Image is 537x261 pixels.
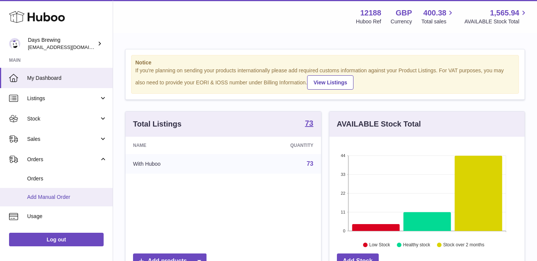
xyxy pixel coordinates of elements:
span: AVAILABLE Stock Total [464,18,528,25]
img: helena@daysbrewing.com [9,38,20,49]
span: [EMAIL_ADDRESS][DOMAIN_NAME] [28,44,111,50]
span: Total sales [421,18,455,25]
div: Currency [391,18,412,25]
span: 1,565.94 [490,8,519,18]
div: Huboo Ref [356,18,381,25]
div: If you're planning on sending your products internationally please add required customs informati... [135,67,515,90]
td: With Huboo [125,154,229,174]
th: Quantity [229,137,321,154]
span: Usage [27,213,107,220]
strong: 73 [305,119,313,127]
span: Listings [27,95,99,102]
th: Name [125,137,229,154]
h3: AVAILABLE Stock Total [337,119,421,129]
strong: GBP [396,8,412,18]
span: Orders [27,156,99,163]
text: 11 [341,210,345,214]
text: 0 [343,229,345,233]
text: Stock over 2 months [443,242,484,247]
a: Log out [9,233,104,246]
span: 400.38 [423,8,446,18]
a: 400.38 Total sales [421,8,455,25]
strong: 12188 [360,8,381,18]
div: Days Brewing [28,37,96,51]
span: Stock [27,115,99,122]
text: Healthy stock [403,242,430,247]
span: My Dashboard [27,75,107,82]
h3: Total Listings [133,119,182,129]
text: 44 [341,153,345,158]
span: Add Manual Order [27,194,107,201]
a: 73 [305,119,313,128]
span: Sales [27,136,99,143]
text: 22 [341,191,345,195]
text: 33 [341,172,345,177]
a: 1,565.94 AVAILABLE Stock Total [464,8,528,25]
text: Low Stock [369,242,390,247]
a: View Listings [307,75,353,90]
span: Orders [27,175,107,182]
strong: Notice [135,59,515,66]
a: 73 [307,160,314,167]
